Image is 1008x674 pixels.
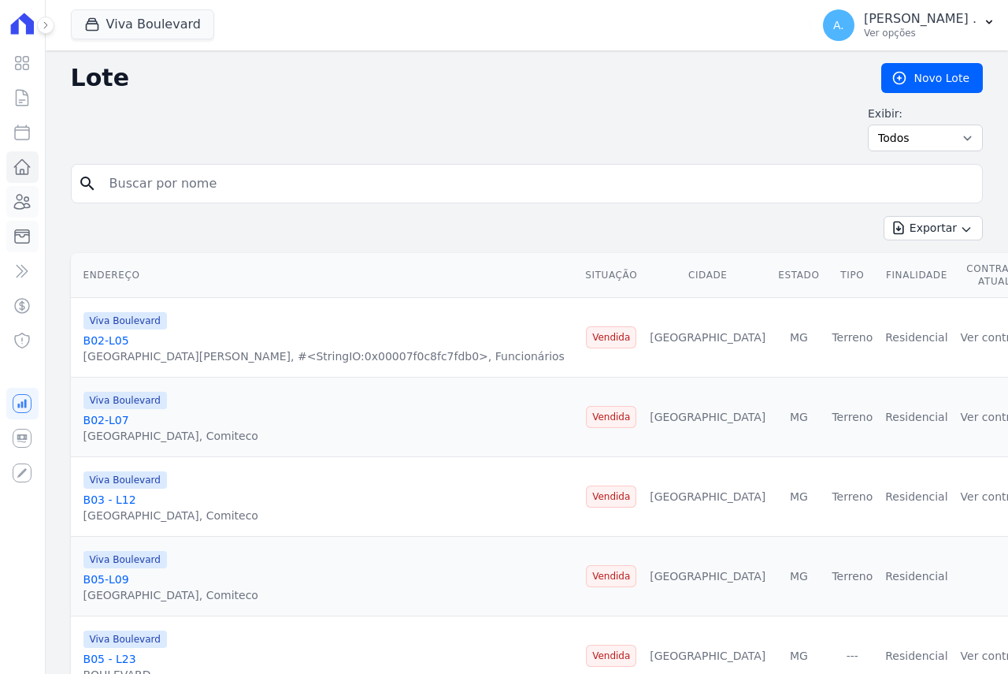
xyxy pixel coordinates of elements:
[772,378,825,457] td: MG
[83,428,258,444] div: [GEOGRAPHIC_DATA], Comiteco
[586,565,636,587] span: Vendida
[83,508,258,523] div: [GEOGRAPHIC_DATA], Comiteco
[864,27,976,39] p: Ver opções
[83,392,167,409] span: Viva Boulevard
[83,414,129,426] a: B02-L07
[879,378,954,457] td: Residencial
[879,298,954,378] td: Residencial
[83,653,136,665] a: B05 - L23
[83,348,565,364] div: [GEOGRAPHIC_DATA][PERSON_NAME], #<StringIO:0x00007f0c8fc7fdb0>, Funcionários
[810,3,1008,47] button: A. [PERSON_NAME] . Ver opções
[643,457,772,537] td: [GEOGRAPHIC_DATA]
[643,378,772,457] td: [GEOGRAPHIC_DATA]
[83,573,129,586] a: B05-L09
[579,253,643,298] th: Situação
[864,11,976,27] p: [PERSON_NAME] .
[83,334,129,347] a: B02-L05
[83,312,167,330] span: Viva Boulevard
[71,64,857,92] h2: Lote
[825,457,879,537] td: Terreno
[825,298,879,378] td: Terreno
[643,537,772,616] td: [GEOGRAPHIC_DATA]
[772,298,825,378] td: MG
[83,471,167,489] span: Viva Boulevard
[825,378,879,457] td: Terreno
[879,457,954,537] td: Residencial
[78,174,97,193] i: search
[586,645,636,667] span: Vendida
[83,493,136,506] a: B03 - L12
[83,587,258,603] div: [GEOGRAPHIC_DATA], Comiteco
[772,253,825,298] th: Estado
[884,216,983,240] button: Exportar
[83,631,167,648] span: Viva Boulevard
[83,551,167,568] span: Viva Boulevard
[868,106,983,121] label: Exibir:
[586,406,636,428] span: Vendida
[586,326,636,348] span: Vendida
[879,253,954,298] th: Finalidade
[833,20,844,31] span: A.
[643,253,772,298] th: Cidade
[71,9,214,39] button: Viva Boulevard
[825,537,879,616] td: Terreno
[71,253,580,298] th: Endereço
[772,457,825,537] td: MG
[586,486,636,508] span: Vendida
[100,168,976,199] input: Buscar por nome
[643,298,772,378] td: [GEOGRAPHIC_DATA]
[772,537,825,616] td: MG
[881,63,983,93] a: Novo Lote
[879,537,954,616] td: Residencial
[825,253,879,298] th: Tipo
